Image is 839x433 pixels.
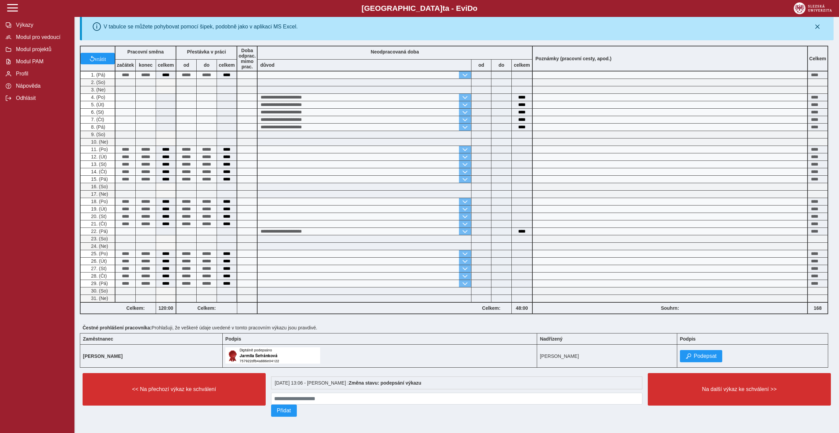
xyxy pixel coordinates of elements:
[90,94,105,100] span: 4. (Po)
[225,347,320,364] img: Digitálně podepsáno uživatelem
[83,373,266,406] button: << Na přechozí výkaz ke schválení
[471,305,511,311] b: Celkem:
[90,154,107,159] span: 12. (Út)
[90,147,108,152] span: 11. (Po)
[90,80,105,85] span: 2. (So)
[90,161,107,167] span: 13. (St)
[533,56,614,61] b: Poznámky (pracovní cesty, apod.)
[794,2,832,14] img: logo_web_su.png
[95,56,106,61] span: vrátit
[90,169,107,174] span: 14. (Čt)
[81,53,115,64] button: vrátit
[14,83,69,89] span: Nápověda
[491,62,511,68] b: do
[260,62,274,68] b: důvod
[90,243,108,249] span: 24. (Ne)
[90,132,105,137] span: 9. (So)
[512,62,532,68] b: celkem
[90,288,108,294] span: 30. (So)
[20,4,819,13] b: [GEOGRAPHIC_DATA] a - Evi
[90,176,108,182] span: 15. (Pá)
[90,124,105,130] span: 8. (Pá)
[88,386,260,392] span: << Na přechozí výkaz ke schválení
[467,4,473,13] span: D
[197,62,217,68] b: do
[90,206,107,212] span: 19. (Út)
[14,34,69,40] span: Modul pro vedoucí
[90,273,107,279] span: 28. (Čt)
[14,71,69,77] span: Profil
[90,251,108,256] span: 25. (Po)
[90,184,108,189] span: 16. (So)
[90,117,104,122] span: 7. (Čt)
[90,236,108,241] span: 23. (So)
[540,336,562,342] b: Nadřízený
[176,305,237,311] b: Celkem:
[442,4,445,13] span: t
[83,336,113,342] b: Zaměstnanec
[90,221,107,226] span: 21. (Čt)
[14,22,69,28] span: Výkazy
[648,373,831,406] button: Na další výkaz ke schválení >>
[115,305,156,311] b: Celkem:
[239,48,256,69] b: Doba odprac. mimo prac.
[156,62,176,68] b: celkem
[83,325,152,330] b: Čestné prohlášení pracovníka:
[225,336,241,342] b: Podpis
[14,95,69,101] span: Odhlásit
[349,380,421,386] b: Změna stavu: podepsání výkazu
[473,4,478,13] span: o
[277,408,291,414] span: Přidat
[90,266,107,271] span: 27. (St)
[176,62,196,68] b: od
[156,305,176,311] b: 120:00
[661,305,679,311] b: Souhrn:
[680,350,723,362] button: Podepsat
[90,87,106,92] span: 3. (Ne)
[14,46,69,52] span: Modul projektů
[90,109,104,115] span: 6. (St)
[90,139,108,145] span: 10. (Ne)
[371,49,419,55] b: Neodpracovaná doba
[90,296,108,301] span: 31. (Ne)
[83,353,123,359] b: [PERSON_NAME]
[14,59,69,65] span: Modul PAM
[654,386,825,392] span: Na další výkaz ke schválení >>
[537,345,677,368] td: [PERSON_NAME]
[80,322,834,333] div: Prohlašuji, že veškeré údaje uvedené v tomto pracovním výkazu jsou pravdivé.
[471,62,491,68] b: od
[809,56,826,61] b: Celkem
[90,229,108,234] span: 22. (Pá)
[187,49,226,55] b: Přestávka v práci
[90,281,108,286] span: 29. (Pá)
[90,258,107,264] span: 26. (Út)
[808,305,827,311] b: 168
[127,49,163,55] b: Pracovní směna
[271,376,643,389] div: [DATE] 13:06 - [PERSON_NAME] :
[90,102,104,107] span: 5. (Út)
[90,191,108,197] span: 17. (Ne)
[694,353,717,359] span: Podepsat
[90,199,108,204] span: 18. (Po)
[217,62,237,68] b: celkem
[104,24,298,30] div: V tabulce se můžete pohybovat pomocí šipek, podobně jako v aplikaci MS Excel.
[136,62,156,68] b: konec
[512,305,532,311] b: 48:00
[90,72,105,78] span: 1. (Pá)
[271,405,297,417] button: Přidat
[90,214,107,219] span: 20. (St)
[680,336,696,342] b: Podpis
[115,62,135,68] b: začátek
